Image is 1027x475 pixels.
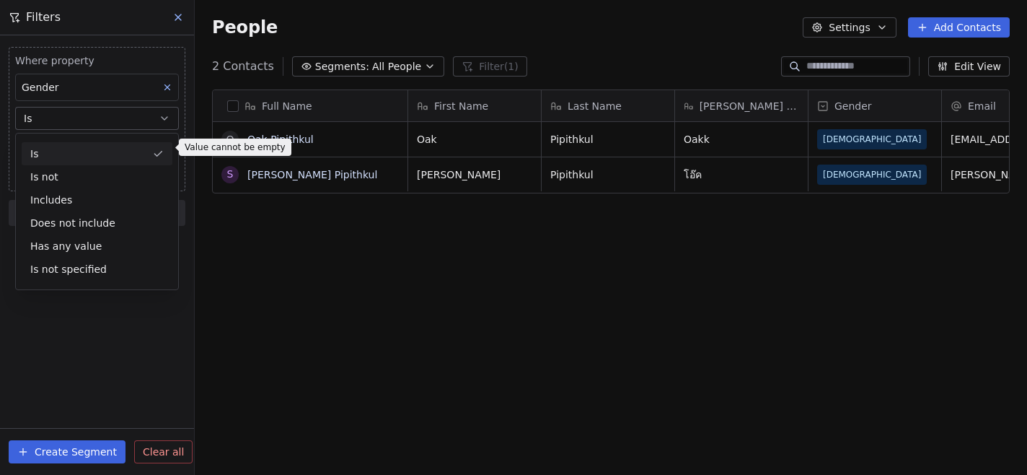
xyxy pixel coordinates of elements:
[434,99,488,113] span: First Name
[226,132,234,147] div: O
[22,188,172,212] div: Includes
[315,59,369,74] span: Segments:
[212,58,274,75] span: 2 Contacts
[213,122,408,474] div: grid
[16,142,178,281] div: Suggestions
[185,141,286,153] p: Value cannot be empty
[247,134,314,145] a: Oak Pipithkul
[968,99,996,113] span: Email
[684,167,799,182] span: โอ๊ค
[823,132,921,147] span: [DEMOGRAPHIC_DATA]
[417,167,532,182] span: [PERSON_NAME]
[247,169,377,180] a: [PERSON_NAME] Pipithkul
[408,90,541,121] div: First Name
[22,165,172,188] div: Is not
[212,17,278,38] span: People
[262,99,312,113] span: Full Name
[550,132,666,147] span: Pipithkul
[803,17,896,38] button: Settings
[22,142,172,165] div: Is
[417,132,532,147] span: Oak
[675,90,808,121] div: [PERSON_NAME] Name
[542,90,674,121] div: Last Name
[684,132,799,147] span: Oakk
[372,59,421,74] span: All People
[22,212,172,235] div: Does not include
[823,167,921,182] span: [DEMOGRAPHIC_DATA]
[808,90,941,121] div: Gender
[550,167,666,182] span: Pipithkul
[453,56,527,77] button: Filter(1)
[834,99,872,113] span: Gender
[22,235,172,258] div: Has any value
[928,56,1010,77] button: Edit View
[908,17,1010,38] button: Add Contacts
[700,99,799,113] span: [PERSON_NAME] Name
[22,258,172,281] div: Is not specified
[227,167,234,182] div: S
[568,99,622,113] span: Last Name
[213,90,407,121] div: Full Name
